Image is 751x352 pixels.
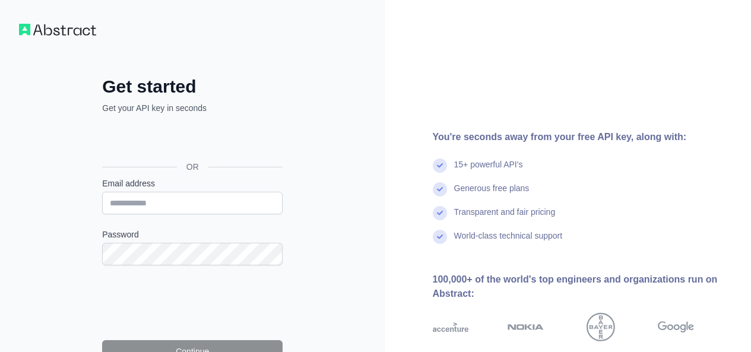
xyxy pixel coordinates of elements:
[433,206,447,220] img: check mark
[102,102,283,114] p: Get your API key in seconds
[102,229,283,240] label: Password
[102,76,283,97] h2: Get started
[96,127,286,153] iframe: Sign in with Google Button
[433,158,447,173] img: check mark
[433,182,447,196] img: check mark
[454,230,563,253] div: World-class technical support
[433,130,733,144] div: You're seconds away from your free API key, along with:
[102,280,283,326] iframe: reCAPTCHA
[433,272,733,301] div: 100,000+ of the world's top engineers and organizations run on Abstract:
[454,206,556,230] div: Transparent and fair pricing
[102,177,283,189] label: Email address
[658,313,694,341] img: google
[508,313,544,341] img: nokia
[454,158,523,182] div: 15+ powerful API's
[433,313,469,341] img: accenture
[19,24,96,36] img: Workflow
[587,313,615,341] img: bayer
[177,161,208,173] span: OR
[454,182,530,206] div: Generous free plans
[433,230,447,244] img: check mark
